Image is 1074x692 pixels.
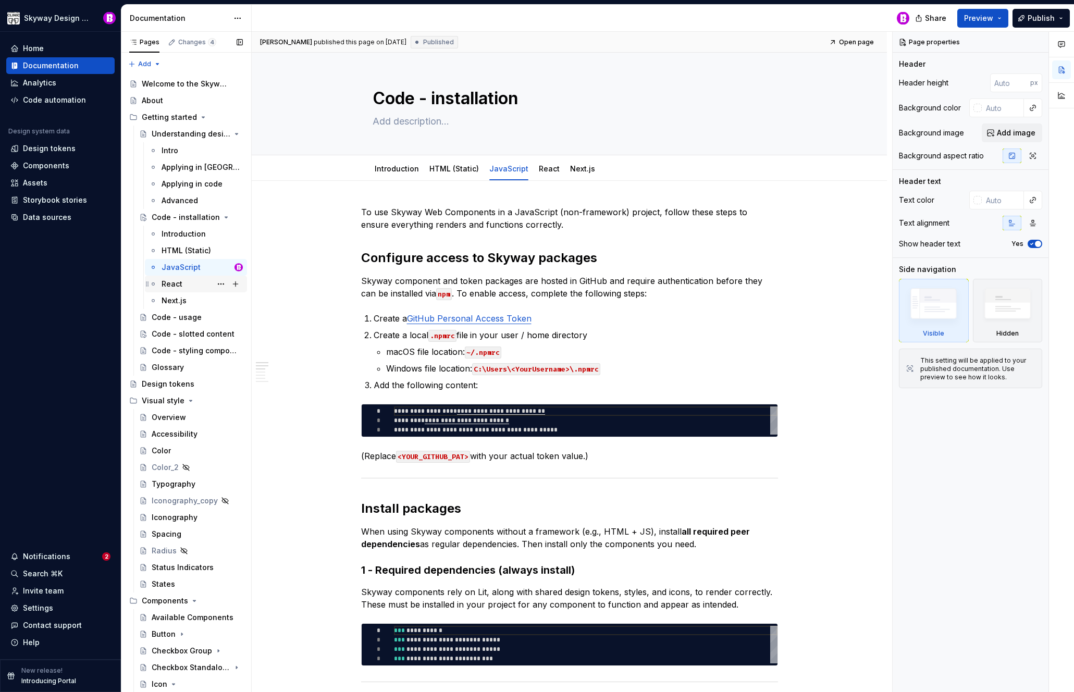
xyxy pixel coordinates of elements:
p: px [1030,79,1038,87]
span: 2 [102,552,110,561]
span: Published [423,38,454,46]
a: Code - slotted content [135,326,247,342]
a: Introduction [145,226,247,242]
a: GitHub Personal Access Token [407,313,532,324]
div: Components [23,160,69,171]
div: Text alignment [899,218,949,228]
div: Checkbox Group [152,646,212,656]
span: 4 [208,38,216,46]
div: Storybook stories [23,195,87,205]
a: Code - styling components [135,342,247,359]
div: Applying in [GEOGRAPHIC_DATA] [162,162,241,172]
div: Understanding design tokens [152,129,230,139]
a: Home [6,40,115,57]
div: Introduction [371,157,423,179]
div: Iconography_copy [152,496,218,506]
label: Yes [1011,240,1023,248]
div: This setting will be applied to your published documentation. Use preview to see how it looks. [920,356,1035,381]
div: Status Indicators [152,562,214,573]
div: Design tokens [142,379,194,389]
img: Bobby Davis [103,12,116,24]
div: Documentation [23,60,79,71]
div: Next.js [566,157,599,179]
a: Welcome to the Skyway Design System! [125,76,247,92]
div: Visual style [142,396,184,406]
a: Storybook stories [6,192,115,208]
div: Getting started [125,109,247,126]
p: Create a local file in your user / home directory [374,329,778,341]
button: Add image [982,123,1042,142]
code: C:\Users\<YourUsername>\.npmrc [472,363,600,375]
div: Checkbox Standalone [152,662,230,673]
a: Introduction [375,164,419,173]
a: Next.js [570,164,595,173]
input: Auto [982,191,1024,209]
div: Button [152,629,176,639]
div: Code - usage [152,312,202,323]
div: Color_2 [152,462,179,473]
div: Welcome to the Skyway Design System! [142,79,228,89]
a: Design tokens [125,376,247,392]
div: Intro [162,145,178,156]
div: Components [142,596,188,606]
div: Next.js [162,295,187,306]
div: Getting started [142,112,197,122]
p: macOS file location: [386,345,778,358]
div: Code - styling components [152,345,238,356]
code: <YOUR_GITHUB_PAT> [396,451,470,463]
a: Status Indicators [135,559,247,576]
p: To use Skyway Web Components in a JavaScript (non-framework) project, follow these steps to ensur... [361,206,778,231]
div: Code automation [23,95,86,105]
button: Publish [1013,9,1070,28]
textarea: Code - installation [371,86,764,111]
div: Background color [899,103,961,113]
code: npm [436,288,452,300]
div: Text color [899,195,934,205]
code: ~/.npmrc [465,347,501,359]
div: JavaScript [485,157,533,179]
a: Typography [135,476,247,492]
h2: Install packages [361,500,778,517]
div: Skyway Design System [24,13,91,23]
div: Glossary [152,362,184,373]
a: Data sources [6,209,115,226]
div: Documentation [130,13,228,23]
div: Search ⌘K [23,569,63,579]
a: Checkbox Standalone [135,659,247,676]
button: Skyway Design SystemBobby Davis [2,7,119,29]
div: Changes [178,38,216,46]
a: Open page [826,35,879,50]
p: Skyway components rely on Lit, along with shared design tokens, styles, and icons, to render corr... [361,586,778,611]
a: JavaScript [489,164,528,173]
div: Code - installation [152,212,220,223]
div: React [162,279,182,289]
p: When using Skyway components without a framework (e.g., HTML + JS), install as regular dependenci... [361,525,778,550]
a: About [125,92,247,109]
img: Bobby Davis [897,12,909,24]
span: Share [925,13,946,23]
a: Settings [6,600,115,616]
div: Icon [152,679,167,689]
div: Home [23,43,44,54]
div: Radius [152,546,177,556]
div: About [142,95,163,106]
div: JavaScript [162,262,201,273]
div: Introduction [162,229,206,239]
input: Auto [990,73,1030,92]
div: Color [152,446,171,456]
a: Invite team [6,583,115,599]
div: Components [125,592,247,609]
p: New release! [21,666,63,675]
div: Design tokens [23,143,76,154]
div: Visible [899,279,969,342]
span: Publish [1028,13,1055,23]
a: Iconography [135,509,247,526]
button: Notifications2 [6,548,115,565]
a: Code - installation [135,209,247,226]
p: Windows file location: [386,362,778,375]
a: Checkbox Group [135,642,247,659]
div: Visible [923,329,944,338]
p: Create a [374,312,778,325]
p: Add the following content: [374,379,778,391]
p: (Replace with your actual token value.) [361,450,778,462]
